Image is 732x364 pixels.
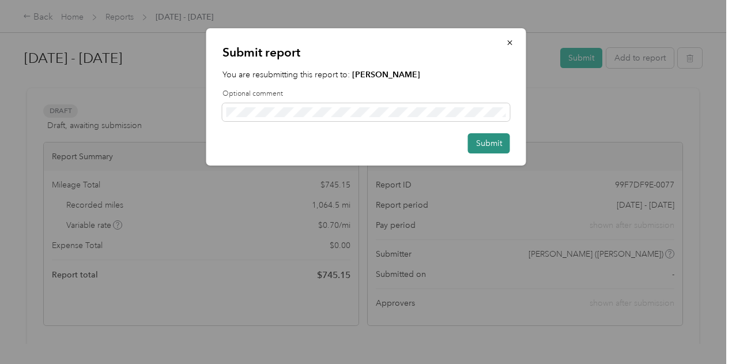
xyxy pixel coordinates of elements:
label: Optional comment [222,89,510,99]
button: Submit [468,133,510,153]
p: Submit report [222,44,510,61]
strong: [PERSON_NAME] [352,70,420,80]
iframe: Everlance-gr Chat Button Frame [667,299,732,364]
p: You are resubmitting this report to: [222,69,510,81]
